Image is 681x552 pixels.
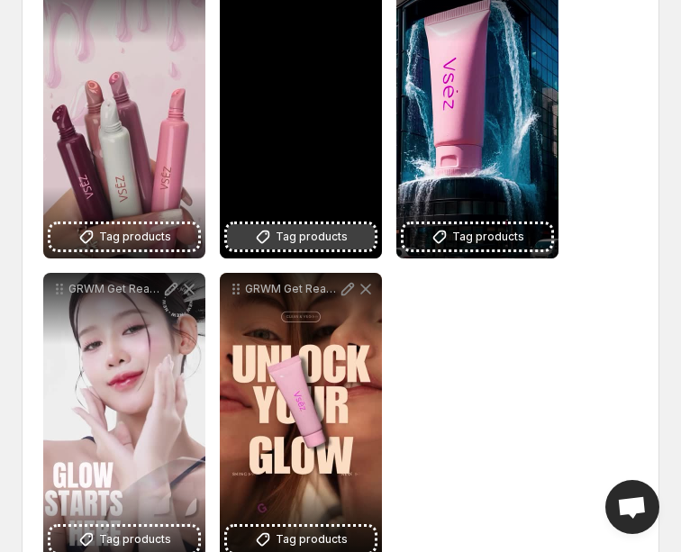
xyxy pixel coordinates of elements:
p: GRWM Get Ready With Me BeforeAndAfterGlow DayToNightLook TrendingNow ViralBeauty LookOfTheDay Glo... [245,282,339,296]
span: Tag products [276,530,348,548]
button: Tag products [227,224,375,249]
p: GRWM Get Ready With Me BeforeAndAfterGlow DayToNightLook TrendingNow ViralBeauty LookOfTheDay Glo... [68,282,162,296]
button: Tag products [50,527,198,552]
span: Tag products [99,228,171,246]
button: Tag products [50,224,198,249]
span: Tag products [99,530,171,548]
div: Open chat [605,480,659,534]
span: Tag products [276,228,348,246]
span: Tag products [452,228,524,246]
button: Tag products [227,527,375,552]
button: Tag products [404,224,551,249]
